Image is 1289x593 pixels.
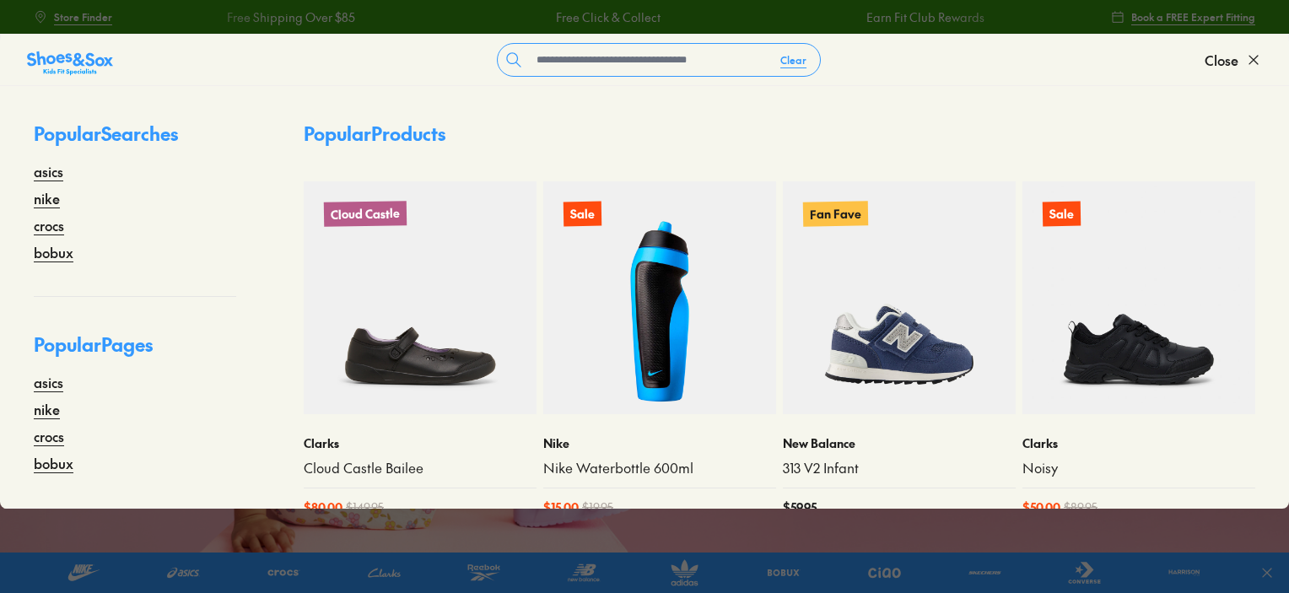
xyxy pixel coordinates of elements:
[34,120,236,161] p: Popular Searches
[1022,181,1255,414] a: Sale
[556,8,661,26] a: Free Click & Collect
[564,202,601,227] p: Sale
[1022,499,1060,516] span: $ 50.00
[1131,9,1255,24] span: Book a FREE Expert Fitting
[803,201,868,226] p: Fan Fave
[304,434,537,452] p: Clarks
[34,161,63,181] a: asics
[582,499,613,516] span: $ 19.95
[304,181,537,414] a: Cloud Castle
[783,499,817,516] span: $ 59.95
[34,372,63,392] a: asics
[227,8,355,26] a: Free Shipping Over $85
[27,46,113,73] a: Shoes &amp; Sox
[34,2,112,32] a: Store Finder
[304,499,342,516] span: $ 80.00
[767,45,820,75] button: Clear
[34,215,64,235] a: crocs
[34,399,60,419] a: nike
[866,8,984,26] a: Earn Fit Club Rewards
[783,181,1016,414] a: Fan Fave
[543,459,776,477] a: Nike Waterbottle 600ml
[346,499,384,516] span: $ 149.95
[543,434,776,452] p: Nike
[1205,41,1262,78] button: Close
[34,188,60,208] a: nike
[34,331,236,372] p: Popular Pages
[783,459,1016,477] a: 313 V2 Infant
[34,453,73,473] a: bobux
[1043,202,1081,227] p: Sale
[543,499,579,516] span: $ 15.00
[1022,459,1255,477] a: Noisy
[34,426,64,446] a: crocs
[1111,2,1255,32] a: Book a FREE Expert Fitting
[1064,499,1098,516] span: $ 89.95
[783,434,1016,452] p: New Balance
[324,201,407,227] p: Cloud Castle
[27,50,113,77] img: SNS_Logo_Responsive.svg
[1205,50,1238,70] span: Close
[54,9,112,24] span: Store Finder
[543,181,776,414] a: Sale
[34,242,73,262] a: bobux
[1022,434,1255,452] p: Clarks
[304,120,445,148] p: Popular Products
[304,459,537,477] a: Cloud Castle Bailee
